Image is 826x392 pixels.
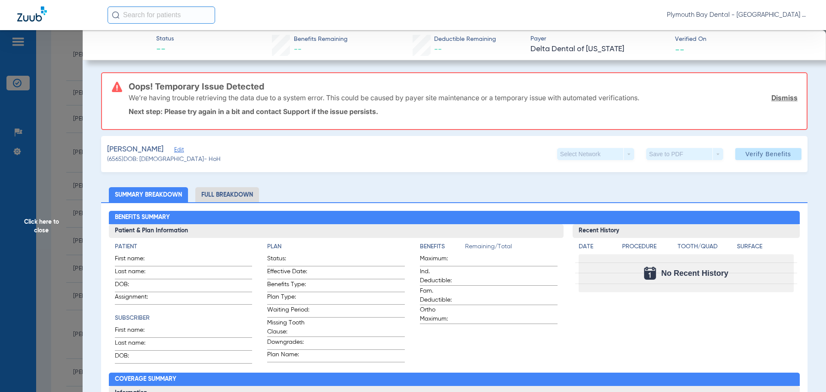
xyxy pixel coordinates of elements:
app-breakdown-title: Tooth/Quad [678,242,734,254]
h4: Plan [267,242,405,251]
span: DOB: [115,280,157,292]
span: Last name: [115,267,157,279]
h4: Procedure [622,242,675,251]
span: First name: [115,326,157,337]
span: Delta Dental of [US_STATE] [530,44,668,55]
app-breakdown-title: Surface [737,242,794,254]
span: -- [156,44,174,56]
h2: Coverage Summary [109,373,800,386]
span: Ind. Deductible: [420,267,462,285]
h4: Subscriber [115,314,253,323]
img: error-icon [112,82,122,92]
span: Maximum: [420,254,462,266]
span: Last name: [115,339,157,350]
span: Assignment: [115,293,157,304]
h4: Date [579,242,615,251]
li: Summary Breakdown [109,187,188,202]
h2: Benefits Summary [109,211,800,225]
app-breakdown-title: Procedure [622,242,675,254]
span: Status: [267,254,309,266]
h4: Surface [737,242,794,251]
img: Calendar [644,267,656,280]
span: Status [156,34,174,43]
h3: Oops! Temporary Issue Detected [129,82,798,91]
p: We’re having trouble retrieving the data due to a system error. This could be caused by payer sit... [129,93,639,102]
span: First name: [115,254,157,266]
p: Next step: Please try again in a bit and contact Support if the issue persists. [129,107,798,116]
img: Search Icon [112,11,120,19]
span: Remaining/Total [465,242,558,254]
span: Plymouth Bay Dental - [GEOGRAPHIC_DATA] Dental [667,11,809,19]
span: Benefits Type: [267,280,309,292]
span: Waiting Period: [267,306,309,317]
span: Edit [174,147,182,155]
span: Plan Type: [267,293,309,304]
span: Downgrades: [267,338,309,349]
span: Effective Date: [267,267,309,279]
button: Verify Benefits [735,148,801,160]
a: Dismiss [771,93,798,102]
span: [PERSON_NAME] [107,144,163,155]
app-breakdown-title: Date [579,242,615,254]
li: Full Breakdown [195,187,259,202]
span: DOB: [115,352,157,363]
input: Search for patients [108,6,215,24]
iframe: Chat Widget [783,351,826,392]
span: Plan Name: [267,350,309,362]
h4: Patient [115,242,253,251]
span: Missing Tooth Clause: [267,318,309,336]
app-breakdown-title: Benefits [420,242,465,254]
span: -- [294,46,302,53]
span: Fam. Deductible: [420,287,462,305]
span: Ortho Maximum: [420,306,462,324]
span: Verify Benefits [746,151,791,157]
h4: Benefits [420,242,465,251]
span: (6565) DOB: [DEMOGRAPHIC_DATA] - HoH [107,155,221,164]
img: Zuub Logo [17,6,47,22]
span: Verified On [675,35,812,44]
span: Payer [530,34,668,43]
span: No Recent History [661,269,728,278]
span: -- [434,46,442,53]
span: Deductible Remaining [434,35,496,44]
span: Benefits Remaining [294,35,348,44]
h3: Patient & Plan Information [109,224,564,238]
span: -- [675,45,684,54]
h4: Tooth/Quad [678,242,734,251]
h3: Recent History [573,224,800,238]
